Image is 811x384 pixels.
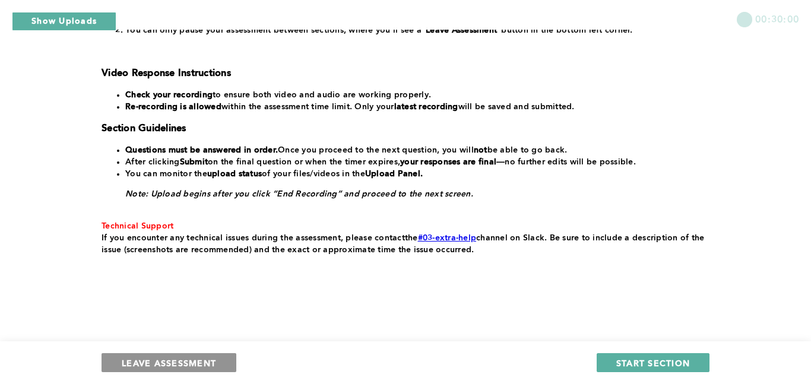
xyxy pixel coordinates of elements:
[125,101,705,113] li: within the assessment time limit. Only your will be saved and submitted.
[125,190,473,198] em: Note: Upload begins after you click “End Recording” and proceed to the next screen.
[102,232,705,256] p: the channel on Slack
[422,26,502,34] strong: “Leave Assessment”
[207,170,262,178] strong: upload status
[125,91,213,99] strong: Check your recording
[102,234,405,242] span: If you encounter any technical issues during the assessment, please contact
[12,12,116,31] button: Show Uploads
[400,158,496,166] strong: your responses are final
[125,144,705,156] li: Once you proceed to the next question, you will be able to go back.
[180,158,208,166] strong: Submit
[418,234,477,242] a: #03-extra-help
[125,103,221,111] strong: Re-recording is allowed
[102,234,707,254] span: . Be sure to include a description of the issue (screenshots are recommended) and the exact or ap...
[394,103,458,111] strong: latest recording
[102,123,705,135] h3: Section Guidelines
[125,168,705,180] li: You can monitor the of your files/videos in the
[474,146,487,154] strong: not
[597,353,709,372] button: START SECTION
[102,353,236,372] button: LEAVE ASSESSMENT
[125,156,705,168] li: After clicking on the final question or when the timer expires, —no further edits will be possible.
[102,68,705,80] h3: Video Response Instructions
[365,170,423,178] strong: Upload Panel.
[125,24,705,36] li: You can only pause your assessment between sections, where you'll see a button in the bottom left...
[125,89,705,101] li: to ensure both video and audio are working properly.
[125,146,278,154] strong: Questions must be answered in order.
[122,357,216,369] span: LEAVE ASSESSMENT
[616,357,690,369] span: START SECTION
[755,12,799,26] span: 00:30:00
[102,222,173,230] span: Technical Support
